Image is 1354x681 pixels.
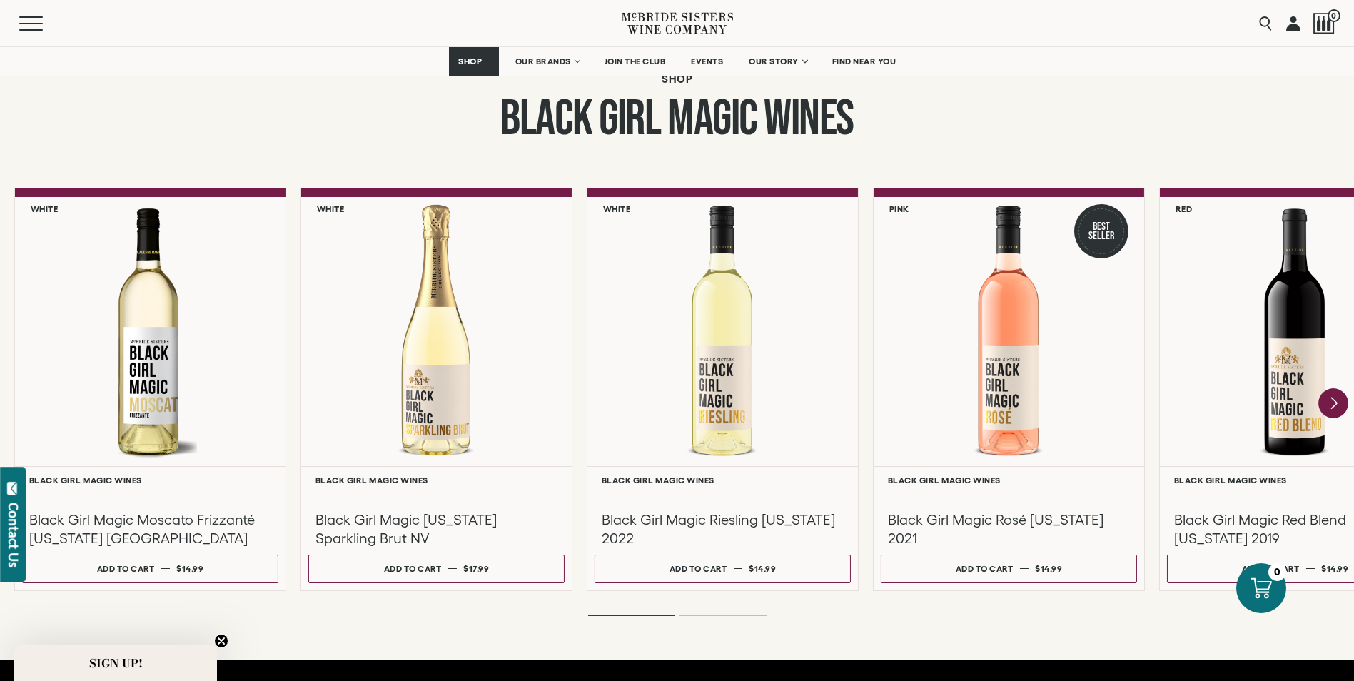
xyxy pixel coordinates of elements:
[679,615,767,616] li: Page dot 2
[97,558,155,579] div: Add to cart
[308,555,565,583] button: Add to cart $17.99
[14,188,286,591] a: White Black Girl Magic Moscato Frizzanté California NV Black Girl Magic Wines Black Girl Magic Mo...
[873,188,1145,591] a: Pink Best Seller Black Girl Magic Rosé California Black Girl Magic Wines Black Girl Magic Rosé [U...
[384,558,442,579] div: Add to cart
[888,475,1130,485] h6: Black Girl Magic Wines
[1035,564,1062,573] span: $14.99
[599,89,660,149] span: Girl
[682,47,732,76] a: EVENTS
[749,564,776,573] span: $14.99
[670,558,727,579] div: Add to cart
[691,56,723,66] span: EVENTS
[458,56,483,66] span: SHOP
[587,188,859,591] a: White Black Girl Magic Riesling California Black Girl Magic Wines Black Girl Magic Riesling [US_S...
[515,56,571,66] span: OUR BRANDS
[1268,563,1286,581] div: 0
[603,204,631,213] h6: White
[463,564,489,573] span: $17.99
[881,555,1137,583] button: Add to cart $14.99
[1176,204,1193,213] h6: Red
[89,655,143,672] span: SIGN UP!
[6,503,21,567] div: Contact Us
[214,634,228,648] button: Close teaser
[956,558,1014,579] div: Add to cart
[595,47,675,76] a: JOIN THE CLUB
[176,564,203,573] span: $14.99
[31,204,59,213] h6: White
[764,89,854,149] span: Wines
[506,47,588,76] a: OUR BRANDS
[1242,558,1300,579] div: Add to cart
[1328,9,1340,22] span: 0
[749,56,799,66] span: OUR STORY
[595,555,851,583] button: Add to cart $14.99
[602,475,844,485] h6: Black Girl Magic Wines
[14,645,217,681] div: SIGN UP!Close teaser
[889,204,909,213] h6: Pink
[317,204,345,213] h6: White
[1318,388,1348,418] button: Next
[449,47,499,76] a: SHOP
[605,56,666,66] span: JOIN THE CLUB
[832,56,896,66] span: FIND NEAR YOU
[500,89,592,149] span: Black
[1321,564,1348,573] span: $14.99
[315,475,557,485] h6: Black Girl Magic Wines
[19,16,71,31] button: Mobile Menu Trigger
[29,510,271,548] h3: Black Girl Magic Moscato Frizzanté [US_STATE] [GEOGRAPHIC_DATA]
[29,475,271,485] h6: Black Girl Magic Wines
[602,510,844,548] h3: Black Girl Magic Riesling [US_STATE] 2022
[739,47,816,76] a: OUR STORY
[823,47,906,76] a: FIND NEAR YOU
[588,615,675,616] li: Page dot 1
[300,188,572,591] a: White Black Girl Magic California Sparkling Brut Black Girl Magic Wines Black Girl Magic [US_STAT...
[315,510,557,548] h3: Black Girl Magic [US_STATE] Sparkling Brut NV
[667,89,757,149] span: Magic
[888,510,1130,548] h3: Black Girl Magic Rosé [US_STATE] 2021
[22,555,278,583] button: Add to cart $14.99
